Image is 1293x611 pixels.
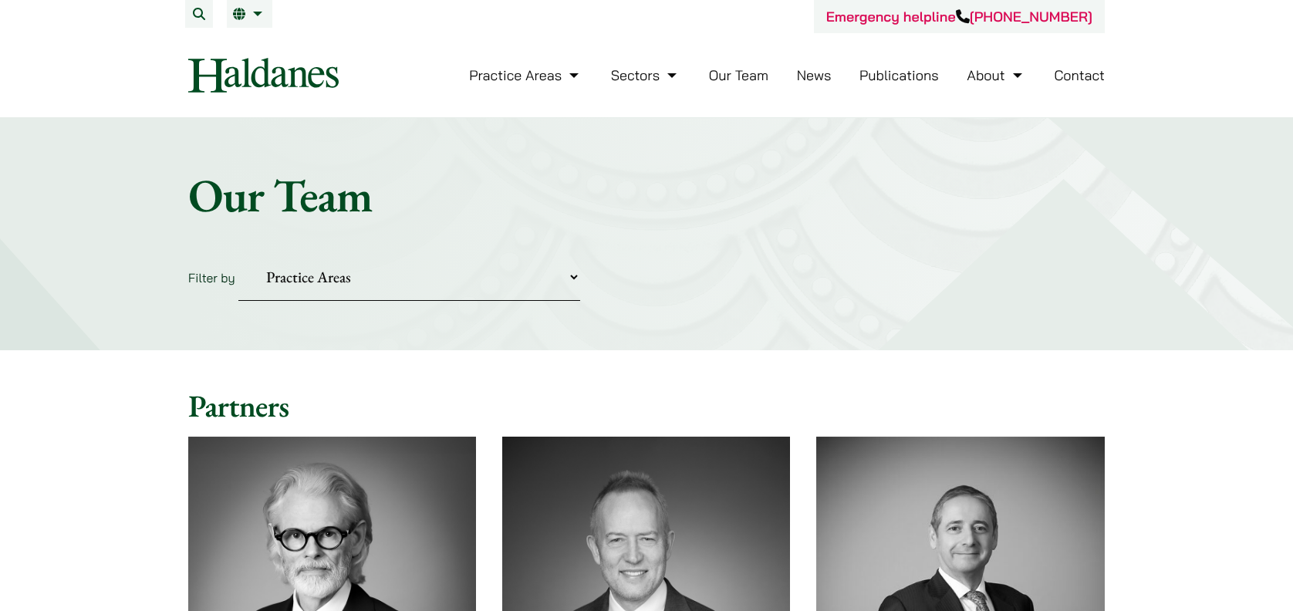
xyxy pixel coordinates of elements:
[469,66,582,84] a: Practice Areas
[826,8,1092,25] a: Emergency helpline[PHONE_NUMBER]
[188,167,1105,223] h1: Our Team
[859,66,939,84] a: Publications
[967,66,1025,84] a: About
[188,270,235,285] label: Filter by
[233,8,266,20] a: EN
[611,66,680,84] a: Sectors
[797,66,832,84] a: News
[1054,66,1105,84] a: Contact
[188,387,1105,424] h2: Partners
[709,66,768,84] a: Our Team
[188,58,339,93] img: Logo of Haldanes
